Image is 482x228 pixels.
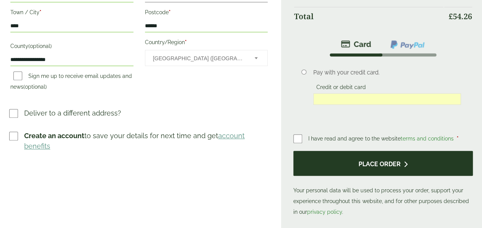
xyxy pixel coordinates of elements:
p: Your personal data will be used to process your order, support your experience throughout this we... [293,151,473,217]
abbr: required [456,135,458,142]
span: I have read and agree to the website [308,135,455,142]
label: Postcode [145,7,268,20]
span: £ [449,11,453,21]
img: ppcp-gateway.png [390,40,425,50]
span: Country/Region [145,50,268,66]
abbr: required [185,39,187,45]
span: (optional) [28,43,52,49]
th: Total [294,7,443,26]
abbr: required [39,9,41,15]
img: stripe.png [341,40,371,49]
label: Town / City [10,7,133,20]
bdi: 54.26 [449,11,472,21]
p: Deliver to a different address? [24,108,121,118]
label: Credit or debit card [313,84,369,93]
span: (optional) [23,84,47,90]
a: privacy policy [307,209,342,215]
iframe: Secure card payment input frame [316,96,459,102]
abbr: required [169,9,171,15]
strong: Create an account [24,132,84,140]
p: Pay with your credit card. [313,68,461,77]
a: account benefits [24,132,245,150]
label: Country/Region [145,37,268,50]
p: to save your details for next time and get [24,131,269,151]
label: Sign me up to receive email updates and news [10,73,132,92]
a: terms and conditions [400,135,453,142]
label: County [10,41,133,54]
span: United Kingdom (UK) [153,50,245,66]
input: Sign me up to receive email updates and news(optional) [13,71,22,80]
button: Place order [293,151,473,176]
